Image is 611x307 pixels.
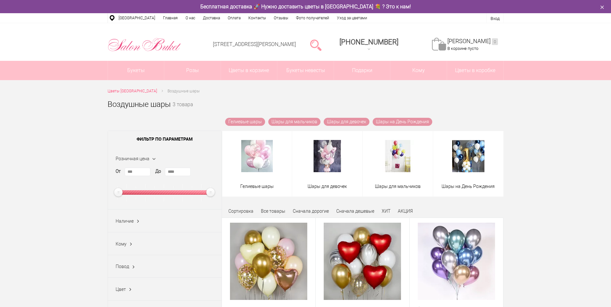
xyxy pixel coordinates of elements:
[324,223,401,300] img: Букет шаров «Love»
[108,61,164,80] a: Букеты
[447,38,498,45] a: [PERSON_NAME]
[492,38,498,45] ins: 0
[292,13,333,23] a: Фото получателей
[221,61,277,80] a: Цветы в корзине
[224,13,244,23] a: Оплата
[390,61,447,80] span: Кому
[261,209,285,214] a: Все товары
[173,102,193,118] small: 3 товара
[452,140,484,172] img: Шары на День Рождения
[108,89,157,93] span: Цветы [GEOGRAPHIC_DATA]
[167,89,200,93] span: Воздушные шары
[155,168,161,175] label: До
[277,61,334,80] a: Букеты невесты
[228,209,253,214] span: Сортировка
[447,46,478,51] span: В корзине пусто
[336,209,374,214] a: Сначала дешевые
[213,41,296,47] a: [STREET_ADDRESS][PERSON_NAME]
[108,88,157,95] a: Цветы [GEOGRAPHIC_DATA]
[375,176,421,190] a: Шары для мальчиков
[108,98,171,110] h1: Воздушные шары
[108,131,222,147] span: Фильтр по параметрам
[108,36,181,53] img: Цветы Нижний Новгород
[268,118,320,126] a: Шары для мальчиков
[334,61,390,80] a: Подарки
[442,176,495,190] a: Шары на День Рождения
[382,209,390,214] a: ХИТ
[182,13,199,23] a: О нас
[447,61,503,80] a: Цветы в коробке
[116,156,149,161] span: Розничная цена
[116,264,129,269] span: Повод
[293,209,329,214] a: Сначала дорогие
[375,183,421,190] span: Шары для мальчиков
[308,183,347,190] span: Шары для девочек
[241,140,273,172] img: Гелиевые шары
[230,223,307,300] img: Букет шаров «Бисквит»
[116,287,126,292] span: Цвет
[159,13,182,23] a: Главная
[225,118,265,126] a: Гелиевые шары
[491,16,500,21] a: Вход
[240,183,274,190] span: Гелиевые шары
[311,140,343,172] img: Шары для девочек
[333,13,371,23] a: Уход за цветами
[324,118,369,126] a: Шары для девочек
[382,140,414,172] img: Шары для мальчиков
[336,36,402,54] a: [PHONE_NUMBER]
[199,13,224,23] a: Доставка
[116,219,134,224] span: Наличие
[373,118,432,126] a: Шары на День Рождения
[270,13,292,23] a: Отзывы
[103,3,509,10] div: Бесплатная доставка 🚀 Нужно доставить цветы в [GEOGRAPHIC_DATA] 💐 ? Это к нам!
[308,176,347,190] a: Шары для девочек
[442,183,495,190] span: Шары на День Рождения
[164,61,221,80] a: Розы
[240,176,274,190] a: Гелиевые шары
[115,13,159,23] a: [GEOGRAPHIC_DATA]
[339,38,398,46] div: [PHONE_NUMBER]
[398,209,413,214] a: АКЦИЯ
[116,241,127,247] span: Кому
[116,168,121,175] label: От
[244,13,270,23] a: Контакты
[418,223,495,300] img: Облако шаров с гелием ассорти хром 15 шт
